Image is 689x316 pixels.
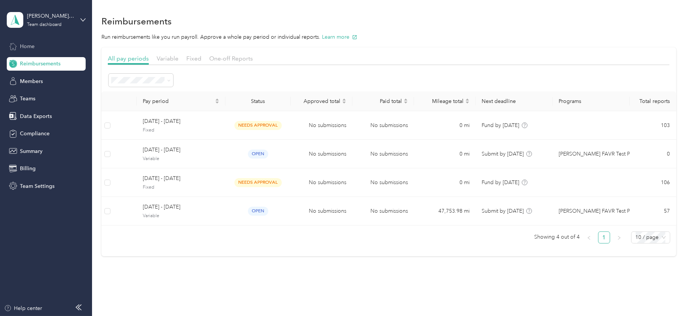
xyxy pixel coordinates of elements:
[291,168,352,197] td: No submissions
[20,60,60,68] span: Reimbursements
[209,55,253,62] span: One-off Reports
[403,97,408,102] span: caret-up
[20,42,35,50] span: Home
[27,12,74,20] div: [PERSON_NAME] Beverage Company
[630,197,676,225] td: 57
[108,55,149,62] span: All pay periods
[636,232,666,243] span: 10 / page
[420,98,464,104] span: Mileage total
[101,17,172,25] h1: Reimbursements
[414,197,476,225] td: 47,753.98 mi
[291,91,352,111] th: Approved total
[234,178,282,187] span: needs approval
[157,55,178,62] span: Variable
[553,91,630,111] th: Programs
[215,100,219,105] span: caret-down
[482,179,519,186] span: Fund by [DATE]
[143,203,219,211] span: [DATE] - [DATE]
[587,236,591,240] span: left
[403,100,408,105] span: caret-down
[414,140,476,168] td: 0 mi
[4,304,42,312] button: Help center
[647,274,689,316] iframe: Everlance-gr Chat Button Frame
[342,97,346,102] span: caret-up
[342,100,346,105] span: caret-down
[598,231,610,243] li: 1
[482,122,519,129] span: Fund by [DATE]
[352,197,414,225] td: No submissions
[215,97,219,102] span: caret-up
[248,150,268,158] span: open
[137,91,225,111] th: Pay period
[630,91,676,111] th: Total reports
[234,121,282,130] span: needs approval
[231,98,285,104] div: Status
[143,184,219,191] span: Fixed
[143,117,219,125] span: [DATE] - [DATE]
[248,207,268,215] span: open
[20,95,35,103] span: Teams
[598,232,610,243] a: 1
[20,182,54,190] span: Team Settings
[465,97,470,102] span: caret-up
[535,231,580,243] span: Showing 4 out of 4
[630,111,676,140] td: 103
[482,151,524,157] span: Submit by [DATE]
[414,91,476,111] th: Mileage total
[20,147,42,155] span: Summary
[414,111,476,140] td: 0 mi
[297,98,340,104] span: Approved total
[143,146,219,154] span: [DATE] - [DATE]
[291,111,352,140] td: No submissions
[583,231,595,243] button: left
[143,98,213,104] span: Pay period
[291,140,352,168] td: No submissions
[20,112,52,120] span: Data Exports
[630,140,676,168] td: 0
[352,168,414,197] td: No submissions
[476,91,553,111] th: Next deadline
[291,197,352,225] td: No submissions
[482,208,524,214] span: Submit by [DATE]
[613,231,625,243] li: Next Page
[186,55,201,62] span: Fixed
[101,33,676,41] p: Run reimbursements like you run payroll. Approve a whole pay period or individual reports.
[559,207,661,215] span: [PERSON_NAME] FAVR Test Program 2023
[20,77,43,85] span: Members
[352,91,414,111] th: Paid total
[27,23,62,27] div: Team dashboard
[143,156,219,162] span: Variable
[583,231,595,243] li: Previous Page
[143,174,219,183] span: [DATE] - [DATE]
[631,231,670,243] div: Page Size
[352,140,414,168] td: No submissions
[143,213,219,219] span: Variable
[358,98,402,104] span: Paid total
[617,236,621,240] span: right
[630,168,676,197] td: 106
[414,168,476,197] td: 0 mi
[20,130,50,138] span: Compliance
[559,150,661,158] span: [PERSON_NAME] FAVR Test Program 2023
[465,100,470,105] span: caret-down
[613,231,625,243] button: right
[20,165,36,172] span: Billing
[352,111,414,140] td: No submissions
[143,127,219,134] span: Fixed
[322,33,357,41] button: Learn more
